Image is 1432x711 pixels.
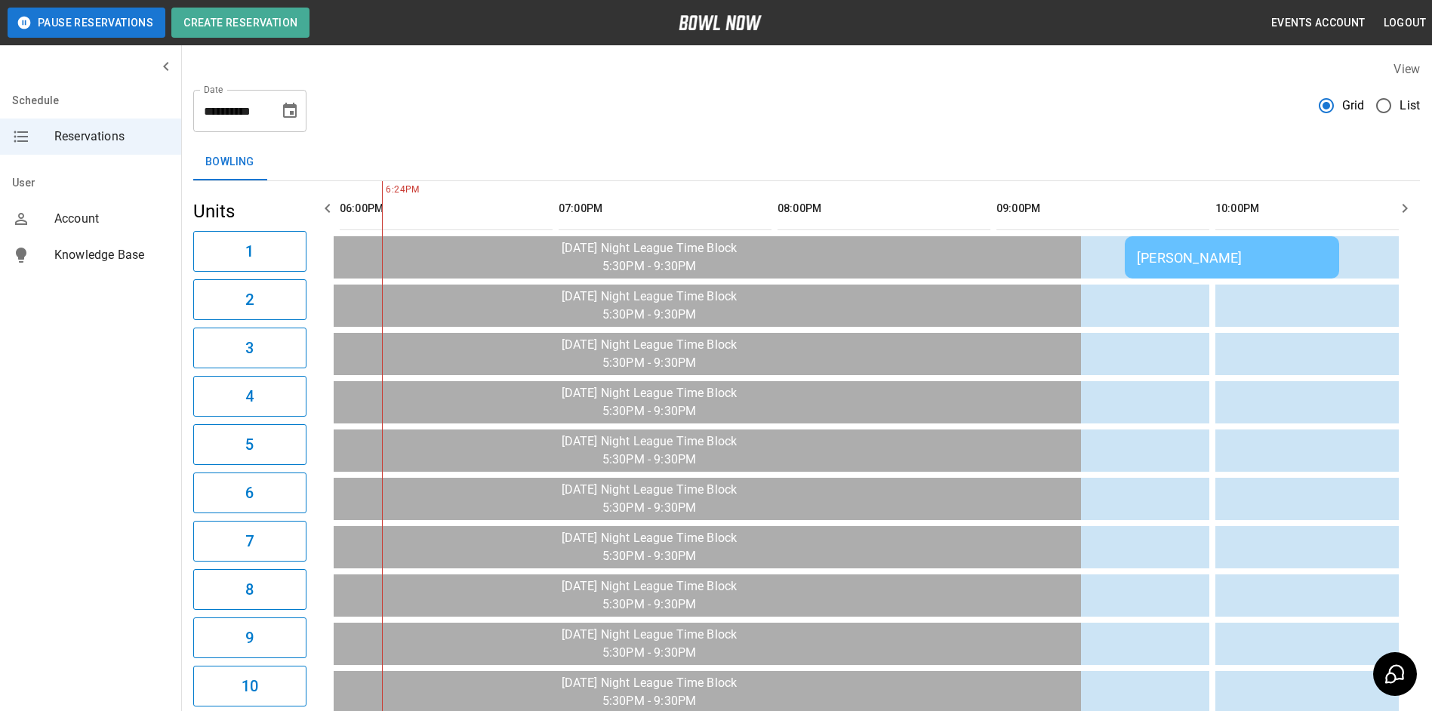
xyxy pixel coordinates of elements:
[193,521,306,562] button: 7
[1342,97,1365,115] span: Grid
[245,384,254,408] h6: 4
[382,183,386,198] span: 6:24PM
[193,472,306,513] button: 6
[1265,9,1372,37] button: Events Account
[193,144,266,180] button: Bowling
[54,246,169,264] span: Knowledge Base
[193,231,306,272] button: 1
[193,328,306,368] button: 3
[54,128,169,146] span: Reservations
[1400,97,1420,115] span: List
[245,239,254,263] h6: 1
[193,424,306,465] button: 5
[245,577,254,602] h6: 8
[245,481,254,505] h6: 6
[275,96,305,126] button: Choose date, selected date is Sep 5, 2025
[1137,250,1327,266] div: [PERSON_NAME]
[193,144,1420,180] div: inventory tabs
[193,376,306,417] button: 4
[245,432,254,457] h6: 5
[679,15,762,30] img: logo
[8,8,165,38] button: Pause Reservations
[245,626,254,650] h6: 9
[193,279,306,320] button: 2
[193,569,306,610] button: 8
[171,8,309,38] button: Create Reservation
[54,210,169,228] span: Account
[242,674,258,698] h6: 10
[1394,62,1420,76] label: View
[245,529,254,553] h6: 7
[1378,9,1432,37] button: Logout
[245,288,254,312] h6: 2
[193,199,306,223] h5: Units
[193,666,306,706] button: 10
[193,617,306,658] button: 9
[245,336,254,360] h6: 3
